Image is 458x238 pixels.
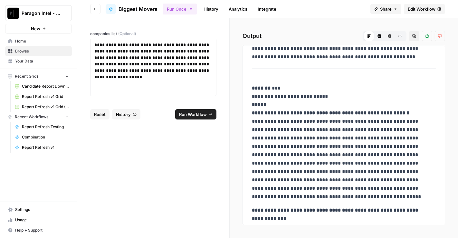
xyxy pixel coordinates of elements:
[370,4,401,14] button: Share
[12,122,72,132] a: Report Refresh Testing
[12,102,72,112] a: Report Refresh v1 Grid (Copy)
[163,4,197,14] button: Run Once
[22,145,69,150] span: Report Refresh v1
[31,25,40,32] span: New
[5,56,72,66] a: Your Data
[22,94,69,100] span: Report Refresh v1 Grid
[90,31,216,37] label: companies list
[12,142,72,153] a: Report Refresh v1
[22,134,69,140] span: Combination
[254,4,280,14] a: Integrate
[12,81,72,91] a: Candidate Report Download Sheet
[22,104,69,110] span: Report Refresh v1 Grid (Copy)
[119,5,157,13] span: Biggest Movers
[408,6,435,12] span: Edit Workflow
[225,4,251,14] a: Analytics
[106,4,157,14] a: Biggest Movers
[5,24,72,33] button: New
[5,5,72,21] button: Workspace: Paragon Intel - Bill / Ty / Colby R&D
[22,10,61,16] span: Paragon Intel - Bill / Ty / [PERSON_NAME] R&D
[243,31,445,41] h2: Output
[200,4,222,14] a: History
[5,205,72,215] a: Settings
[15,73,38,79] span: Recent Grids
[15,227,69,233] span: Help + Support
[12,91,72,102] a: Report Refresh v1 Grid
[404,4,445,14] a: Edit Workflow
[7,7,19,19] img: Paragon Intel - Bill / Ty / Colby R&D Logo
[116,111,131,118] span: History
[5,225,72,235] button: Help + Support
[5,71,72,81] button: Recent Grids
[5,215,72,225] a: Usage
[112,109,140,119] button: History
[94,111,106,118] span: Reset
[15,217,69,223] span: Usage
[175,109,216,119] button: Run Workflow
[118,31,136,37] span: (Optional)
[5,112,72,122] button: Recent Workflows
[15,114,48,120] span: Recent Workflows
[22,83,69,89] span: Candidate Report Download Sheet
[15,48,69,54] span: Browse
[5,46,72,56] a: Browse
[380,6,392,12] span: Share
[15,207,69,213] span: Settings
[22,124,69,130] span: Report Refresh Testing
[15,58,69,64] span: Your Data
[5,36,72,46] a: Home
[15,38,69,44] span: Home
[12,132,72,142] a: Combination
[90,109,110,119] button: Reset
[179,111,207,118] span: Run Workflow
